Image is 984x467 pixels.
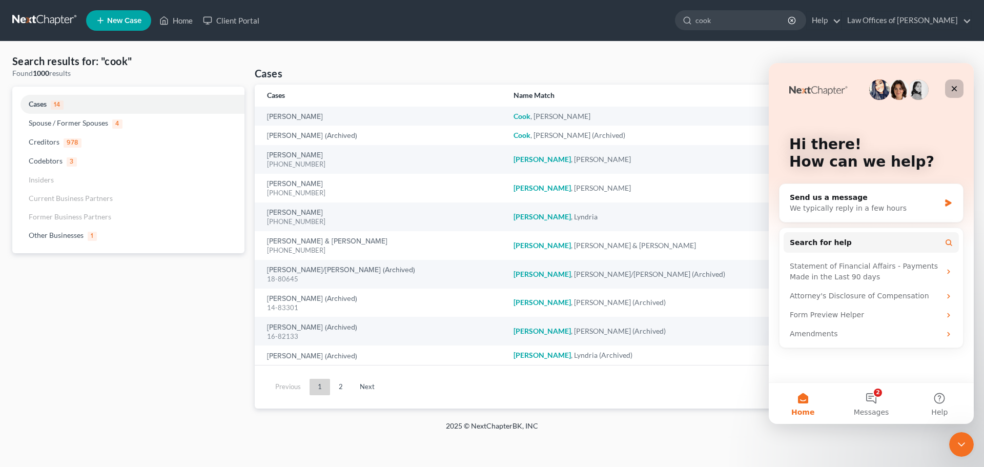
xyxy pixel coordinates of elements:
[514,298,571,307] em: [PERSON_NAME]
[12,95,244,114] a: Cases14
[64,138,81,148] span: 978
[267,303,497,313] div: 14-83301
[255,66,282,80] h4: Cases
[29,212,111,221] span: Former Business Partners
[88,232,97,241] span: 1
[267,113,323,120] a: [PERSON_NAME]
[29,156,63,165] span: Codebtors
[267,180,323,188] a: [PERSON_NAME]
[12,189,244,208] a: Current Business Partners
[29,231,84,239] span: Other Businesses
[514,111,836,121] div: , [PERSON_NAME]
[29,137,59,146] span: Creditors
[67,157,77,167] span: 3
[112,119,122,129] span: 4
[514,269,836,279] div: , [PERSON_NAME]/[PERSON_NAME] (Archived)
[267,132,357,139] a: [PERSON_NAME] (Archived)
[267,267,415,274] a: [PERSON_NAME]/[PERSON_NAME] (Archived)
[514,212,571,221] em: [PERSON_NAME]
[267,332,497,341] div: 16-82133
[267,238,387,245] a: [PERSON_NAME] & [PERSON_NAME]
[514,350,836,360] div: , Lyndria (Archived)
[769,63,974,424] iframe: Intercom live chat
[267,159,497,169] div: [PHONE_NUMBER]
[107,17,141,25] span: New Case
[267,324,357,331] a: [PERSON_NAME] (Archived)
[200,421,784,439] div: 2025 © NextChapterBK, INC
[842,11,971,30] a: Law Offices of [PERSON_NAME]
[514,297,836,308] div: , [PERSON_NAME] (Archived)
[514,212,836,222] div: , Lyndria
[267,353,357,360] a: [PERSON_NAME] (Archived)
[267,152,323,159] a: [PERSON_NAME]
[267,209,323,216] a: [PERSON_NAME]
[29,118,108,127] span: Spouse / Former Spouses
[514,241,571,250] em: [PERSON_NAME]
[12,226,244,245] a: Other Businesses1
[12,114,244,133] a: Spouse / Former Spouses4
[514,155,571,164] em: [PERSON_NAME]
[12,171,244,189] a: Insiders
[198,11,264,30] a: Client Portal
[51,100,64,110] span: 14
[310,379,330,395] a: 1
[514,130,836,140] div: , [PERSON_NAME] (Archived)
[267,188,497,198] div: [PHONE_NUMBER]
[807,11,841,30] a: Help
[267,274,497,284] div: 18-80645
[12,68,244,78] div: Found results
[331,379,351,395] a: 2
[33,69,49,77] strong: 1000
[514,183,836,193] div: , [PERSON_NAME]
[505,85,845,107] th: Name Match
[514,270,571,278] em: [PERSON_NAME]
[29,175,54,184] span: Insiders
[352,379,383,395] a: Next
[514,240,836,251] div: , [PERSON_NAME] & [PERSON_NAME]
[29,194,113,202] span: Current Business Partners
[255,85,505,107] th: Cases
[514,184,571,192] em: [PERSON_NAME]
[514,154,836,165] div: , [PERSON_NAME]
[267,295,357,302] a: [PERSON_NAME] (Archived)
[514,112,530,120] em: Cook
[154,11,198,30] a: Home
[267,217,497,227] div: [PHONE_NUMBER]
[12,152,244,171] a: Codebtors3
[267,246,497,255] div: [PHONE_NUMBER]
[514,131,530,139] em: Cook
[12,133,244,152] a: Creditors978
[29,99,47,108] span: Cases
[514,326,836,336] div: , [PERSON_NAME] (Archived)
[695,11,789,30] input: Search by name...
[12,54,244,68] h4: Search results for: "cook"
[514,351,571,359] em: [PERSON_NAME]
[12,208,244,226] a: Former Business Partners
[949,432,974,457] iframe: Intercom live chat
